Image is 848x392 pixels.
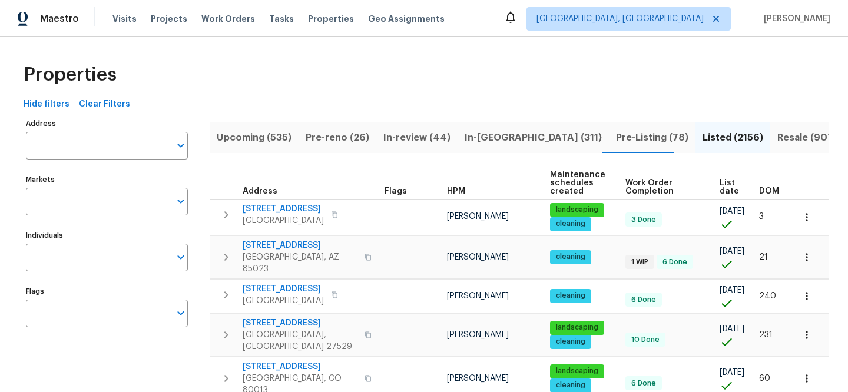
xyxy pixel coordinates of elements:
[759,374,770,383] span: 60
[26,232,188,239] label: Individuals
[173,249,189,265] button: Open
[269,15,294,23] span: Tasks
[243,283,324,295] span: [STREET_ADDRESS]
[759,13,830,25] span: [PERSON_NAME]
[720,325,744,333] span: [DATE]
[243,329,357,353] span: [GEOGRAPHIC_DATA], [GEOGRAPHIC_DATA] 27529
[243,203,324,215] span: [STREET_ADDRESS]
[385,187,407,195] span: Flags
[777,129,837,146] span: Resale (907)
[383,129,450,146] span: In-review (44)
[19,94,74,115] button: Hide filters
[243,215,324,227] span: [GEOGRAPHIC_DATA]
[40,13,79,25] span: Maestro
[550,171,605,195] span: Maintenance schedules created
[627,215,661,225] span: 3 Done
[217,129,291,146] span: Upcoming (535)
[720,179,739,195] span: List date
[447,331,509,339] span: [PERSON_NAME]
[201,13,255,25] span: Work Orders
[551,252,590,262] span: cleaning
[551,380,590,390] span: cleaning
[308,13,354,25] span: Properties
[447,253,509,261] span: [PERSON_NAME]
[243,187,277,195] span: Address
[536,13,704,25] span: [GEOGRAPHIC_DATA], [GEOGRAPHIC_DATA]
[243,361,357,373] span: [STREET_ADDRESS]
[447,374,509,383] span: [PERSON_NAME]
[79,97,130,112] span: Clear Filters
[368,13,445,25] span: Geo Assignments
[703,129,763,146] span: Listed (2156)
[112,13,137,25] span: Visits
[720,368,744,377] span: [DATE]
[465,129,602,146] span: In-[GEOGRAPHIC_DATA] (311)
[26,176,188,183] label: Markets
[447,292,509,300] span: [PERSON_NAME]
[759,212,764,221] span: 3
[24,69,117,81] span: Properties
[720,207,744,215] span: [DATE]
[720,286,744,294] span: [DATE]
[26,288,188,295] label: Flags
[627,378,661,388] span: 6 Done
[658,257,692,267] span: 6 Done
[627,335,664,345] span: 10 Done
[173,193,189,210] button: Open
[243,295,324,307] span: [GEOGRAPHIC_DATA]
[759,253,768,261] span: 21
[627,295,661,305] span: 6 Done
[720,247,744,255] span: [DATE]
[625,179,700,195] span: Work Order Completion
[551,205,603,215] span: landscaping
[447,187,465,195] span: HPM
[151,13,187,25] span: Projects
[447,212,509,221] span: [PERSON_NAME]
[306,129,369,146] span: Pre-reno (26)
[759,331,773,339] span: 231
[759,292,776,300] span: 240
[627,257,653,267] span: 1 WIP
[173,305,189,321] button: Open
[759,187,779,195] span: DOM
[243,251,357,275] span: [GEOGRAPHIC_DATA], AZ 85023
[24,97,69,112] span: Hide filters
[551,337,590,347] span: cleaning
[551,323,603,333] span: landscaping
[173,137,189,154] button: Open
[551,291,590,301] span: cleaning
[243,317,357,329] span: [STREET_ADDRESS]
[551,366,603,376] span: landscaping
[243,240,357,251] span: [STREET_ADDRESS]
[74,94,135,115] button: Clear Filters
[616,129,688,146] span: Pre-Listing (78)
[551,219,590,229] span: cleaning
[26,120,188,127] label: Address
